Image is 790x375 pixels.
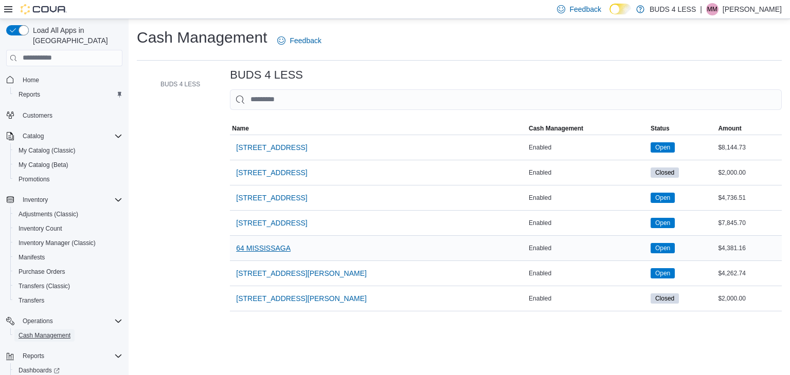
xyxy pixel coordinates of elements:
a: Transfers (Classic) [14,280,74,292]
button: Transfers [10,293,127,308]
span: BUDS 4 LESS [160,80,200,88]
a: Cash Management [14,329,75,342]
button: Name [230,122,527,135]
button: My Catalog (Classic) [10,143,127,158]
a: Inventory Manager (Classic) [14,237,100,249]
div: $8,144.73 [716,141,782,154]
button: Inventory Manager (Classic) [10,236,127,250]
span: [STREET_ADDRESS] [236,142,307,153]
button: 64 MISSISSAGA [232,238,295,258]
div: Enabled [527,267,649,279]
button: Status [649,122,716,135]
span: Open [651,243,675,253]
div: Enabled [527,217,649,229]
span: Closed [651,293,679,304]
button: Inventory [19,194,52,206]
div: Enabled [527,166,649,179]
span: Customers [23,111,52,120]
span: Promotions [19,175,50,183]
span: MM [707,3,717,15]
span: Status [651,124,670,133]
div: $4,381.16 [716,242,782,254]
div: $4,262.74 [716,267,782,279]
a: Reports [14,88,44,101]
p: BUDS 4 LESS [650,3,696,15]
button: [STREET_ADDRESS][PERSON_NAME] [232,263,371,284]
button: [STREET_ADDRESS] [232,188,311,208]
button: BUDS 4 LESS [146,78,204,90]
span: Adjustments (Classic) [14,208,122,220]
button: Customers [2,108,127,123]
button: Cash Management [527,122,649,135]
a: Inventory Count [14,222,66,235]
span: Open [651,268,675,278]
span: Open [655,218,670,228]
span: My Catalog (Beta) [14,159,122,171]
button: [STREET_ADDRESS] [232,137,311,158]
span: Operations [23,317,53,325]
span: My Catalog (Classic) [14,144,122,157]
span: Dashboards [19,366,60,374]
button: My Catalog (Beta) [10,158,127,172]
button: Home [2,72,127,87]
button: [STREET_ADDRESS][PERSON_NAME] [232,288,371,309]
div: $7,845.70 [716,217,782,229]
button: Catalog [2,129,127,143]
span: [STREET_ADDRESS][PERSON_NAME] [236,293,367,304]
button: Catalog [19,130,48,142]
button: Cash Management [10,328,127,343]
span: Open [655,269,670,278]
span: Operations [19,315,122,327]
span: Inventory Count [14,222,122,235]
span: [STREET_ADDRESS] [236,193,307,203]
div: Enabled [527,192,649,204]
a: Promotions [14,173,54,185]
span: Transfers (Classic) [14,280,122,292]
span: Transfers [19,296,44,305]
p: [PERSON_NAME] [723,3,782,15]
span: Manifests [14,251,122,264]
button: Purchase Orders [10,265,127,279]
span: Open [655,243,670,253]
a: My Catalog (Classic) [14,144,80,157]
span: Closed [655,168,674,177]
span: Inventory Count [19,224,62,233]
a: Purchase Orders [14,266,69,278]
img: Cova [21,4,67,14]
button: [STREET_ADDRESS] [232,213,311,233]
span: Cash Management [14,329,122,342]
span: Open [651,218,675,228]
span: Customers [19,109,122,122]
span: Name [232,124,249,133]
input: This is a search bar. As you type, the results lower in the page will automatically filter. [230,89,782,110]
span: Inventory [19,194,122,206]
a: Feedback [273,30,325,51]
span: Purchase Orders [14,266,122,278]
button: [STREET_ADDRESS] [232,162,311,183]
span: Inventory Manager (Classic) [14,237,122,249]
span: Catalog [19,130,122,142]
span: Home [19,73,122,86]
span: Transfers [14,294,122,307]
span: My Catalog (Beta) [19,161,68,169]
span: Load All Apps in [GEOGRAPHIC_DATA] [29,25,122,46]
span: Inventory Manager (Classic) [19,239,96,247]
button: Inventory Count [10,221,127,236]
span: Transfers (Classic) [19,282,70,290]
a: Home [19,74,43,86]
span: Reports [23,352,44,360]
h1: Cash Management [137,27,267,48]
span: Reports [14,88,122,101]
button: Promotions [10,172,127,186]
div: $2,000.00 [716,292,782,305]
button: Adjustments (Classic) [10,207,127,221]
span: Cash Management [529,124,583,133]
span: Open [655,143,670,152]
button: Operations [2,314,127,328]
span: Feedback [290,35,321,46]
button: Reports [10,87,127,102]
input: Dark Mode [609,4,631,14]
a: Customers [19,109,57,122]
span: Closed [651,167,679,178]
